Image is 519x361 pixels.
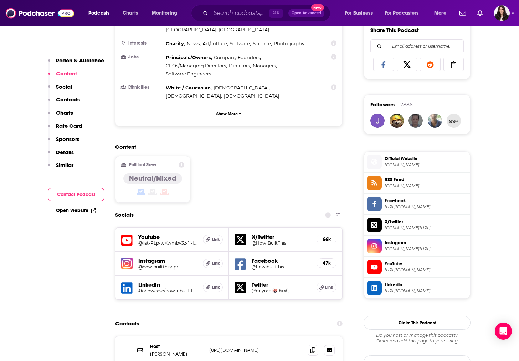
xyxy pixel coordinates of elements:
[370,39,464,53] div: Search followers
[385,8,419,18] span: For Podcasters
[253,41,271,46] span: Science
[229,62,251,70] span: ,
[187,40,201,48] span: ,
[166,53,212,62] span: ,
[252,240,311,246] h5: @HowIBuiltThis
[56,83,72,90] p: Social
[370,114,385,128] img: Julebug
[48,122,82,136] button: Rate Card
[292,11,321,15] span: Open Advanced
[48,136,79,149] button: Sponsors
[166,41,184,46] span: Charity
[121,55,163,59] h3: Jobs
[400,101,413,108] div: 2886
[390,114,404,128] img: Robbie123213
[48,109,73,122] button: Charts
[214,84,270,92] span: ,
[166,92,222,100] span: ,
[252,288,271,293] a: @guyraz
[202,41,227,46] span: Art/culture
[494,5,510,21] button: Show profile menu
[370,101,395,108] span: Followers
[385,156,467,162] span: Official Website
[311,4,324,11] span: New
[323,260,330,266] h5: 47k
[121,85,163,90] h3: Ethnicities
[83,7,119,19] button: open menu
[323,236,330,242] h5: 66k
[152,8,177,18] span: Monitoring
[385,198,467,204] span: Facebook
[494,5,510,21] span: Logged in as RebeccaShapiro
[216,111,238,116] p: Show More
[123,8,138,18] span: Charts
[166,85,211,90] span: White / Caucasian
[428,114,442,128] img: ktushar55
[367,260,467,274] a: YouTube[URL][DOMAIN_NAME]
[166,62,227,70] span: ,
[385,177,467,183] span: RSS Feed
[166,71,211,77] span: Software Engineers
[252,257,311,264] h5: Facebook
[385,183,467,189] span: rss.art19.com
[56,96,80,103] p: Contacts
[364,333,471,338] span: Do you host or manage this podcast?
[166,54,211,60] span: Principals/Owners
[494,5,510,21] img: User Profile
[129,174,176,183] h4: Neutral/Mixed
[408,114,423,128] img: hamdyalbasaly
[48,96,80,109] button: Contacts
[166,40,185,48] span: ,
[230,41,250,46] span: Software
[212,237,220,242] span: Link
[252,234,311,240] h5: X/Twitter
[56,70,77,77] p: Content
[115,143,337,150] h2: Content
[115,317,139,330] h2: Contacts
[434,8,446,18] span: More
[138,288,197,293] a: @showcase/how-i-built-this/
[214,53,261,62] span: ,
[364,316,471,330] button: Claim This Podcast
[198,5,337,21] div: Search podcasts, credits, & more...
[367,197,467,211] a: Facebook[URL][DOMAIN_NAME]
[6,6,74,20] img: Podchaser - Follow, Share and Rate Podcasts
[203,235,223,244] a: Link
[48,70,77,83] button: Content
[397,58,417,71] a: Share on X/Twitter
[203,283,223,292] a: Link
[211,7,269,19] input: Search podcasts, credits, & more...
[56,208,96,214] a: Open Website
[385,261,467,267] span: YouTube
[252,264,311,270] h5: @howibuiltthis
[150,344,204,350] p: Host
[367,239,467,253] a: Instagram[DOMAIN_NAME][URL]
[274,41,304,46] span: Photography
[457,7,469,19] a: Show notifications dropdown
[376,40,458,53] input: Email address or username...
[212,261,220,266] span: Link
[447,114,461,128] button: 99+
[429,7,455,19] button: open menu
[48,149,74,162] button: Details
[48,188,104,201] button: Contact Podcast
[138,281,197,288] h5: LinkedIn
[150,351,204,357] p: [PERSON_NAME]
[420,58,441,71] a: Share on Reddit
[147,7,186,19] button: open menu
[253,40,272,48] span: ,
[121,258,133,269] img: iconImage
[56,162,73,168] p: Similar
[385,204,467,210] span: https://www.facebook.com/howibuiltthis
[48,162,73,175] button: Similar
[367,218,467,232] a: X/Twitter[DOMAIN_NAME][URL]
[166,93,221,99] span: [DEMOGRAPHIC_DATA]
[373,58,394,71] a: Share on Facebook
[273,289,277,293] img: Guy Raz
[48,83,72,96] button: Social
[367,176,467,190] a: RSS Feed[DOMAIN_NAME]
[340,7,382,19] button: open menu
